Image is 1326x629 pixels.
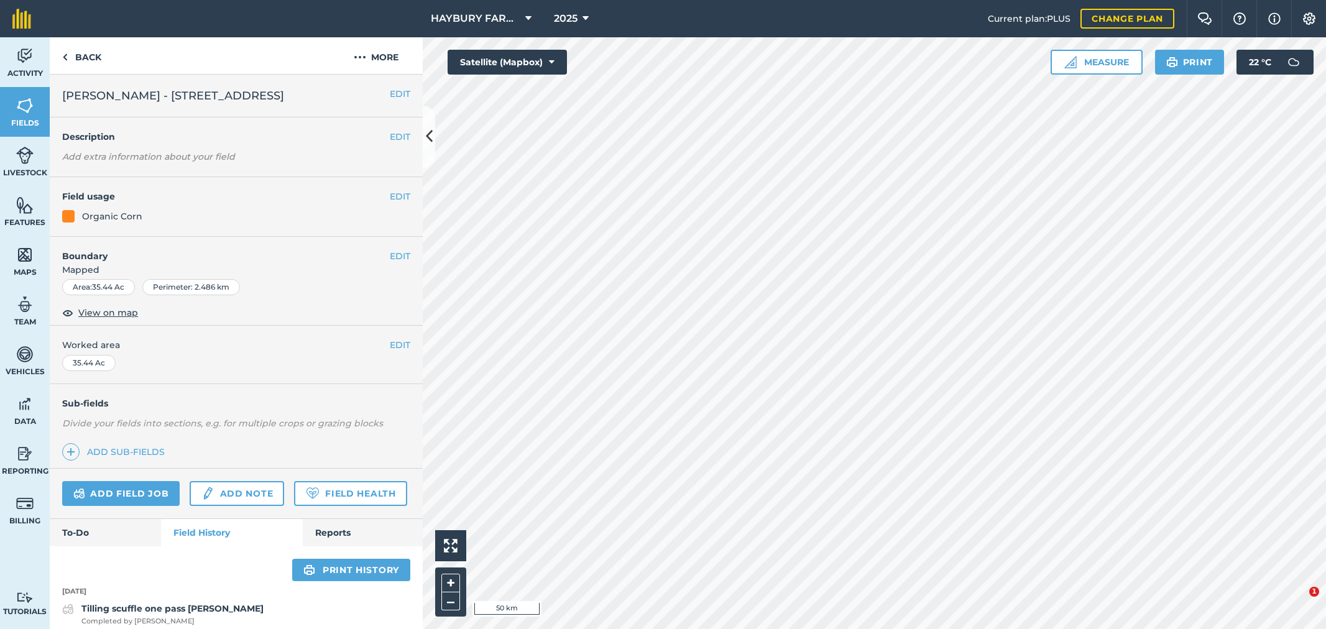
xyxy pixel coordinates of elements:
img: Four arrows, one pointing top left, one top right, one bottom right and the last bottom left [444,539,458,553]
img: svg+xml;base64,PHN2ZyB4bWxucz0iaHR0cDovL3d3dy53My5vcmcvMjAwMC9zdmciIHdpZHRoPSIxOSIgaGVpZ2h0PSIyNC... [303,562,315,577]
a: Change plan [1080,9,1174,29]
button: EDIT [390,87,410,101]
img: A cog icon [1302,12,1317,25]
span: 22 ° C [1249,50,1271,75]
img: svg+xml;base64,PHN2ZyB4bWxucz0iaHR0cDovL3d3dy53My5vcmcvMjAwMC9zdmciIHdpZHRoPSIxOCIgaGVpZ2h0PSIyNC... [62,305,73,320]
img: svg+xml;base64,PD94bWwgdmVyc2lvbj0iMS4wIiBlbmNvZGluZz0idXRmLTgiPz4KPCEtLSBHZW5lcmF0b3I6IEFkb2JlIE... [16,146,34,165]
a: Tilling scuffle one pass [PERSON_NAME]Completed by [PERSON_NAME] [62,602,264,627]
button: EDIT [390,249,410,263]
h4: Sub-fields [50,397,423,410]
img: svg+xml;base64,PD94bWwgdmVyc2lvbj0iMS4wIiBlbmNvZGluZz0idXRmLTgiPz4KPCEtLSBHZW5lcmF0b3I6IEFkb2JlIE... [16,295,34,314]
img: svg+xml;base64,PD94bWwgdmVyc2lvbj0iMS4wIiBlbmNvZGluZz0idXRmLTgiPz4KPCEtLSBHZW5lcmF0b3I6IEFkb2JlIE... [16,592,34,604]
div: Area : 35.44 Ac [62,279,135,295]
img: svg+xml;base64,PD94bWwgdmVyc2lvbj0iMS4wIiBlbmNvZGluZz0idXRmLTgiPz4KPCEtLSBHZW5lcmF0b3I6IEFkb2JlIE... [16,395,34,413]
img: fieldmargin Logo [12,9,31,29]
img: svg+xml;base64,PD94bWwgdmVyc2lvbj0iMS4wIiBlbmNvZGluZz0idXRmLTgiPz4KPCEtLSBHZW5lcmF0b3I6IEFkb2JlIE... [201,486,214,501]
a: Field History [161,519,302,546]
img: svg+xml;base64,PD94bWwgdmVyc2lvbj0iMS4wIiBlbmNvZGluZz0idXRmLTgiPz4KPCEtLSBHZW5lcmF0b3I6IEFkb2JlIE... [16,345,34,364]
a: To-Do [50,519,161,546]
span: HAYBURY FARMS INC [431,11,520,26]
a: Reports [303,519,423,546]
button: Measure [1051,50,1143,75]
img: svg+xml;base64,PHN2ZyB4bWxucz0iaHR0cDovL3d3dy53My5vcmcvMjAwMC9zdmciIHdpZHRoPSIxNCIgaGVpZ2h0PSIyNC... [67,444,75,459]
button: More [329,37,423,74]
a: Field Health [294,481,407,506]
img: svg+xml;base64,PHN2ZyB4bWxucz0iaHR0cDovL3d3dy53My5vcmcvMjAwMC9zdmciIHdpZHRoPSIxNyIgaGVpZ2h0PSIxNy... [1268,11,1281,26]
img: svg+xml;base64,PHN2ZyB4bWxucz0iaHR0cDovL3d3dy53My5vcmcvMjAwMC9zdmciIHdpZHRoPSIyMCIgaGVpZ2h0PSIyNC... [354,50,366,65]
img: Two speech bubbles overlapping with the left bubble in the forefront [1197,12,1212,25]
img: Ruler icon [1064,56,1077,68]
button: Print [1155,50,1225,75]
img: svg+xml;base64,PD94bWwgdmVyc2lvbj0iMS4wIiBlbmNvZGluZz0idXRmLTgiPz4KPCEtLSBHZW5lcmF0b3I6IEFkb2JlIE... [1281,50,1306,75]
h4: Boundary [50,237,390,263]
iframe: Intercom live chat [1284,587,1314,617]
h4: Field usage [62,190,390,203]
span: 2025 [554,11,578,26]
button: EDIT [390,190,410,203]
button: Satellite (Mapbox) [448,50,567,75]
h4: Description [62,130,410,144]
button: + [441,574,460,592]
span: View on map [78,306,138,319]
strong: Tilling scuffle one pass [PERSON_NAME] [81,603,264,614]
a: Add sub-fields [62,443,170,461]
span: Completed by [PERSON_NAME] [81,616,264,627]
button: – [441,592,460,610]
span: [PERSON_NAME] - [STREET_ADDRESS] [62,87,284,104]
span: Mapped [50,263,423,277]
img: svg+xml;base64,PD94bWwgdmVyc2lvbj0iMS4wIiBlbmNvZGluZz0idXRmLTgiPz4KPCEtLSBHZW5lcmF0b3I6IEFkb2JlIE... [16,494,34,513]
button: 22 °C [1236,50,1314,75]
em: Divide your fields into sections, e.g. for multiple crops or grazing blocks [62,418,383,429]
em: Add extra information about your field [62,151,235,162]
div: Perimeter : 2.486 km [142,279,240,295]
img: svg+xml;base64,PHN2ZyB4bWxucz0iaHR0cDovL3d3dy53My5vcmcvMjAwMC9zdmciIHdpZHRoPSI1NiIgaGVpZ2h0PSI2MC... [16,196,34,214]
p: [DATE] [50,586,423,597]
a: Print history [292,559,410,581]
img: svg+xml;base64,PD94bWwgdmVyc2lvbj0iMS4wIiBlbmNvZGluZz0idXRmLTgiPz4KPCEtLSBHZW5lcmF0b3I6IEFkb2JlIE... [62,602,74,617]
button: EDIT [390,338,410,352]
button: View on map [62,305,138,320]
span: 1 [1309,587,1319,597]
div: 35.44 Ac [62,355,116,371]
span: Worked area [62,338,410,352]
img: svg+xml;base64,PD94bWwgdmVyc2lvbj0iMS4wIiBlbmNvZGluZz0idXRmLTgiPz4KPCEtLSBHZW5lcmF0b3I6IEFkb2JlIE... [16,444,34,463]
img: A question mark icon [1232,12,1247,25]
a: Add note [190,481,284,506]
div: Organic Corn [82,209,142,223]
img: svg+xml;base64,PD94bWwgdmVyc2lvbj0iMS4wIiBlbmNvZGluZz0idXRmLTgiPz4KPCEtLSBHZW5lcmF0b3I6IEFkb2JlIE... [73,486,85,501]
a: Back [50,37,114,74]
a: Add field job [62,481,180,506]
img: svg+xml;base64,PHN2ZyB4bWxucz0iaHR0cDovL3d3dy53My5vcmcvMjAwMC9zdmciIHdpZHRoPSI5IiBoZWlnaHQ9IjI0Ii... [62,50,68,65]
img: svg+xml;base64,PHN2ZyB4bWxucz0iaHR0cDovL3d3dy53My5vcmcvMjAwMC9zdmciIHdpZHRoPSI1NiIgaGVpZ2h0PSI2MC... [16,246,34,264]
img: svg+xml;base64,PD94bWwgdmVyc2lvbj0iMS4wIiBlbmNvZGluZz0idXRmLTgiPz4KPCEtLSBHZW5lcmF0b3I6IEFkb2JlIE... [16,47,34,65]
button: EDIT [390,130,410,144]
span: Current plan : PLUS [988,12,1070,25]
img: svg+xml;base64,PHN2ZyB4bWxucz0iaHR0cDovL3d3dy53My5vcmcvMjAwMC9zdmciIHdpZHRoPSI1NiIgaGVpZ2h0PSI2MC... [16,96,34,115]
img: svg+xml;base64,PHN2ZyB4bWxucz0iaHR0cDovL3d3dy53My5vcmcvMjAwMC9zdmciIHdpZHRoPSIxOSIgaGVpZ2h0PSIyNC... [1166,55,1178,70]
